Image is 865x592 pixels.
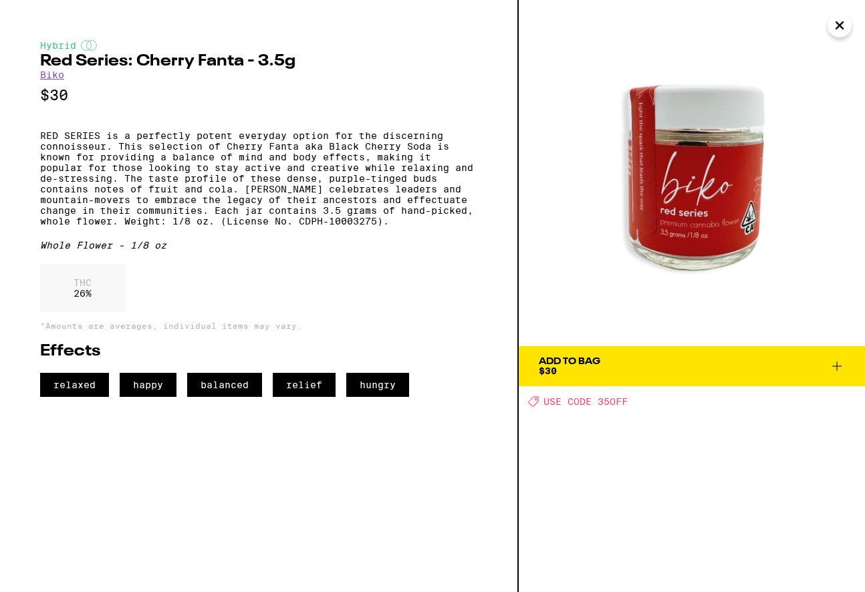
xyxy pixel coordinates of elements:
span: USE CODE 35OFF [543,396,628,407]
button: Close [828,13,852,37]
span: hungry [346,373,409,397]
h2: Red Series: Cherry Fanta - 3.5g [40,53,477,69]
p: THC [74,277,92,288]
h2: Effects [40,343,477,359]
span: Hi. Need any help? [8,9,96,20]
a: Biko [40,69,64,80]
span: $30 [539,365,557,376]
p: *Amounts are averages, individual items may vary. [40,321,477,330]
div: Hybrid [40,40,477,51]
span: balanced [187,373,262,397]
span: relaxed [40,373,109,397]
span: relief [273,373,336,397]
div: 26 % [40,264,125,312]
img: hybridColor.svg [81,40,97,51]
p: $30 [40,87,477,104]
p: RED SERIES is a perfectly potent everyday option for the discerning connoisseur. This selection o... [40,130,477,227]
div: Whole Flower - 1/8 oz [40,240,477,251]
span: happy [120,373,176,397]
div: Add To Bag [539,357,600,366]
button: Add To Bag$30 [519,346,865,386]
